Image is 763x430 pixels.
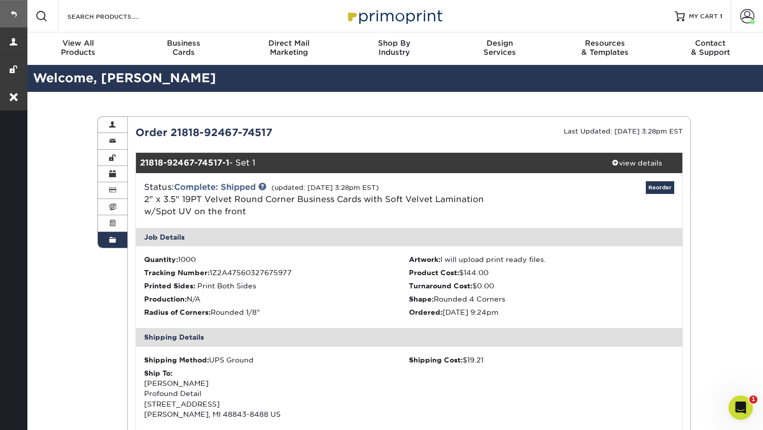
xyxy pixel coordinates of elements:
[409,355,674,365] div: $19.21
[136,181,500,218] div: Status:
[729,395,753,420] iframe: Intercom live chat
[657,39,763,57] div: & Support
[646,181,674,194] a: Reorder
[409,255,440,263] strong: Artwork:
[131,32,236,65] a: BusinessCards
[552,39,658,57] div: & Templates
[236,32,341,65] a: Direct MailMarketing
[144,295,187,303] strong: Production:
[140,158,229,168] strong: 21818-92467-74517-1
[66,10,165,22] input: SEARCH PRODUCTS.....
[144,308,211,316] strong: Radius of Corners:
[25,69,763,88] h2: Welcome, [PERSON_NAME]
[409,356,463,364] strong: Shipping Cost:
[271,184,379,191] small: (updated: [DATE] 3:28pm EST)
[144,369,172,377] strong: Ship To:
[720,13,722,20] span: 1
[409,294,674,304] li: Rounded 4 Corners
[689,12,718,21] span: MY CART
[128,125,409,140] div: Order 21818-92467-74517
[409,269,459,277] strong: Product Cost:
[409,307,674,317] li: [DATE] 9:24pm
[144,368,409,420] div: [PERSON_NAME] Profound Detail [STREET_ADDRESS] [PERSON_NAME], MI 48843-8488 US
[591,158,682,168] div: view details
[25,32,131,65] a: View AllProducts
[236,39,341,48] span: Direct Mail
[341,39,447,57] div: Industry
[174,182,256,192] a: Complete: Shipped
[144,254,409,264] li: 1000
[447,32,552,65] a: DesignServices
[409,308,442,316] strong: Ordered:
[210,269,292,277] span: 1Z2A47560327675977
[409,281,674,291] li: $0.00
[552,32,658,65] a: Resources& Templates
[136,228,683,246] div: Job Details
[144,255,178,263] strong: Quantity:
[236,39,341,57] div: Marketing
[136,153,592,173] div: - Set 1
[343,5,445,27] img: Primoprint
[409,254,674,264] li: I will upload print ready files.
[3,399,86,426] iframe: Google Customer Reviews
[144,307,409,317] li: Rounded 1/8"
[144,294,409,304] li: N/A
[197,282,256,290] span: Print Both Sides
[657,32,763,65] a: Contact& Support
[131,39,236,48] span: Business
[341,32,447,65] a: Shop ByIndustry
[447,39,552,48] span: Design
[25,39,131,57] div: Products
[144,356,209,364] strong: Shipping Method:
[749,395,757,404] span: 1
[144,282,195,290] strong: Printed Sides:
[409,268,674,278] li: $144.00
[552,39,658,48] span: Resources
[409,282,472,290] strong: Turnaround Cost:
[144,355,409,365] div: UPS Ground
[409,295,434,303] strong: Shape:
[144,194,484,216] a: 2" x 3.5" 19PT Velvet Round Corner Business Cards with Soft Velvet Lamination w/Spot UV on the front
[657,39,763,48] span: Contact
[131,39,236,57] div: Cards
[136,328,683,346] div: Shipping Details
[341,39,447,48] span: Shop By
[144,269,210,277] strong: Tracking Number:
[447,39,552,57] div: Services
[25,39,131,48] span: View All
[564,127,683,135] small: Last Updated: [DATE] 3:28pm EST
[591,153,682,173] a: view details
